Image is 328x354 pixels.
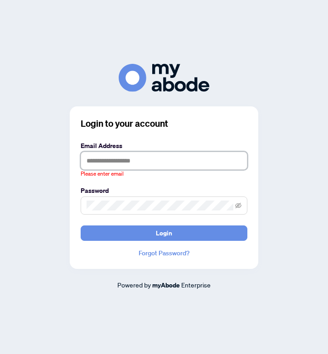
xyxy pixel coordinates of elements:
[152,280,180,290] a: myAbode
[119,64,209,91] img: ma-logo
[81,186,247,196] label: Password
[81,170,124,178] span: Please enter email
[81,225,247,241] button: Login
[81,248,247,258] a: Forgot Password?
[81,117,247,130] h3: Login to your account
[156,226,172,240] span: Login
[117,281,151,289] span: Powered by
[181,281,211,289] span: Enterprise
[235,202,241,209] span: eye-invisible
[81,141,247,151] label: Email Address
